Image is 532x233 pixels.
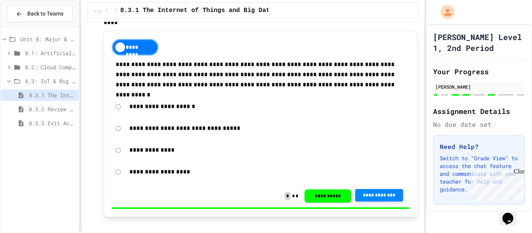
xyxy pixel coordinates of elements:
span: Back to Teams [27,10,63,18]
span: / [105,7,108,14]
p: Switch to "Grade View" to access the chat feature and communicate with your teacher for help and ... [440,154,518,193]
span: 8.3.1 The Internet of Things and Big Data: Our Connected Digital World [120,6,382,15]
h3: Need Help? [440,142,518,151]
iframe: chat widget [499,202,524,225]
span: 8.3.1 The Internet of Things and Big Data: Our Connected Digital World [29,91,76,99]
span: / [115,7,117,14]
span: 8.3.3 Exit Activity - IoT Data Detective Challenge [29,119,76,127]
h2: Your Progress [433,66,525,77]
div: Chat with us now!Close [3,3,54,49]
span: 8.2: Cloud Computing [25,63,76,71]
div: [PERSON_NAME] [435,83,523,90]
div: My Account [432,3,456,21]
iframe: chat widget [467,168,524,201]
span: Unit 8: Major & Emerging Technologies [20,35,76,43]
h2: Assignment Details [433,106,525,117]
span: 8.3.2 Review - The Internet of Things and Big Data [29,105,76,113]
div: No due date set [433,120,525,129]
h1: [PERSON_NAME] Level 1, 2nd Period [433,32,525,53]
span: ... [94,7,102,14]
span: 8.3: IoT & Big Data [25,77,76,85]
span: 8.1: Artificial Intelligence Basics [25,49,76,57]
